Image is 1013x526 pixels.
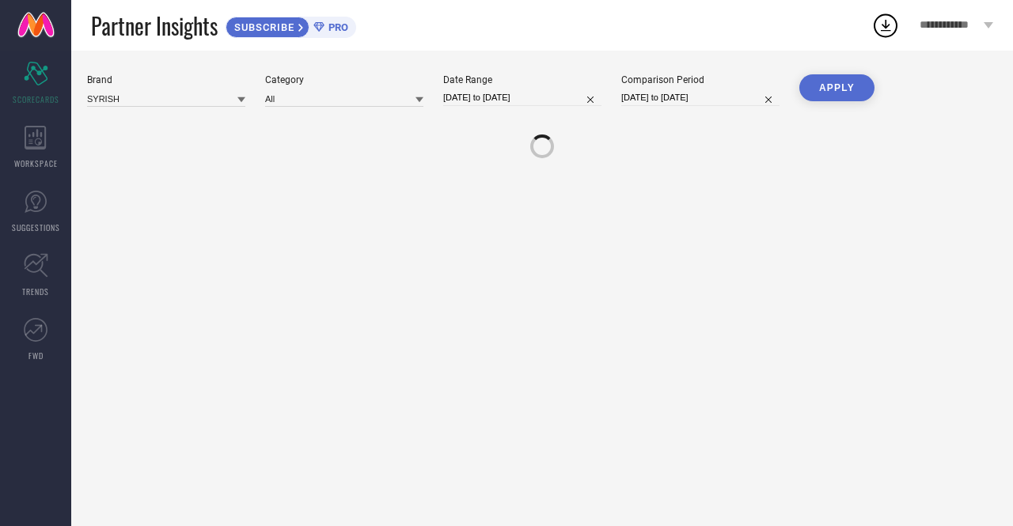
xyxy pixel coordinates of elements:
[14,157,58,169] span: WORKSPACE
[621,89,780,106] input: Select comparison period
[87,74,245,85] div: Brand
[22,286,49,297] span: TRENDS
[91,9,218,42] span: Partner Insights
[799,74,875,101] button: APPLY
[28,350,44,361] span: FWD
[324,21,348,33] span: PRO
[226,21,298,33] span: SUBSCRIBE
[621,74,780,85] div: Comparison Period
[871,11,900,40] div: Open download list
[13,93,59,105] span: SCORECARDS
[443,89,601,106] input: Select date range
[265,74,423,85] div: Category
[12,221,60,233] span: SUGGESTIONS
[443,74,601,85] div: Date Range
[226,13,356,38] a: SUBSCRIBEPRO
